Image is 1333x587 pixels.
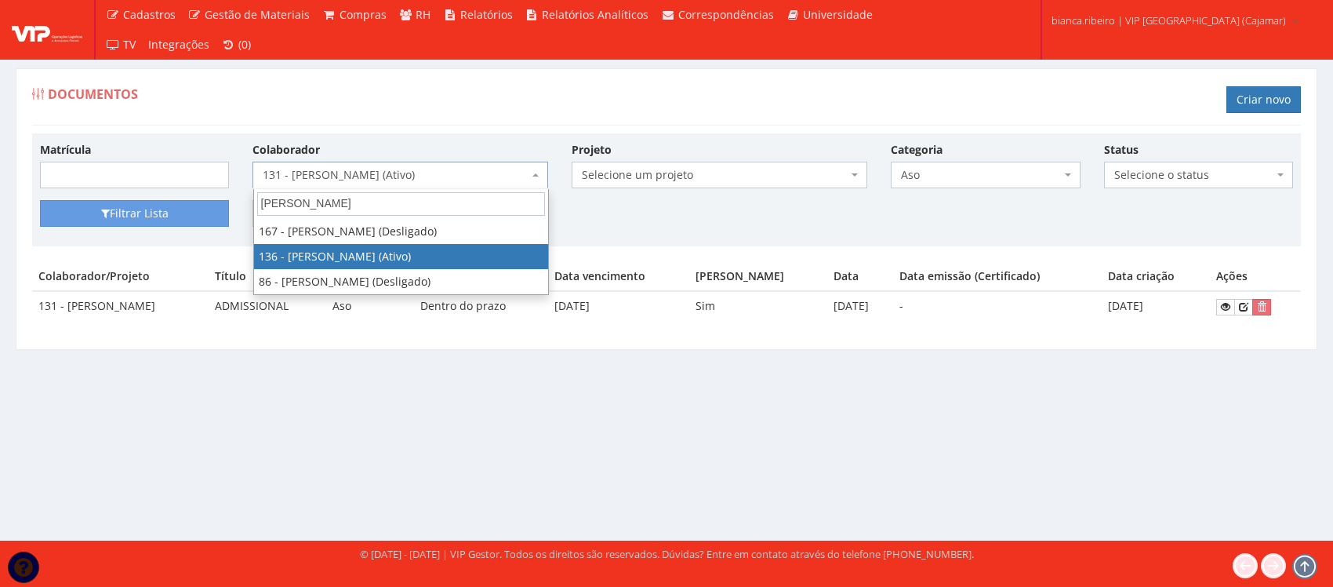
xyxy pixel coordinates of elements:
[1104,142,1139,158] label: Status
[340,7,387,22] span: Compras
[689,262,827,291] th: [PERSON_NAME]
[1102,291,1210,322] td: [DATE]
[891,142,943,158] label: Categoria
[123,7,176,22] span: Cadastros
[827,262,892,291] th: Data
[238,37,251,52] span: (0)
[263,167,528,183] span: 131 - APARECIDO VIEIRA JUNIOR (Ativo)
[416,7,430,22] span: RH
[142,30,216,60] a: Integrações
[827,291,892,322] td: [DATE]
[1226,86,1301,113] a: Criar novo
[1052,13,1286,28] span: bianca.ribeiro | VIP [GEOGRAPHIC_DATA] (Cajamar)
[209,291,326,322] td: ADMISSIONAL
[326,291,414,322] td: Aso
[100,30,142,60] a: TV
[205,7,310,22] span: Gestão de Materiais
[216,30,258,60] a: (0)
[1102,262,1210,291] th: Data criação
[548,262,689,291] th: Data vencimento
[123,37,136,52] span: TV
[460,7,513,22] span: Relatórios
[901,167,1060,183] span: Aso
[148,37,209,52] span: Integrações
[252,162,548,188] span: 131 - APARECIDO VIEIRA JUNIOR (Ativo)
[252,142,320,158] label: Colaborador
[893,291,1102,322] td: -
[891,162,1080,188] span: Aso
[893,262,1102,291] th: Data emissão (Certificado)
[12,18,82,42] img: logo
[582,167,848,183] span: Selecione um projeto
[572,142,612,158] label: Projeto
[40,200,229,227] button: Filtrar Lista
[1114,167,1273,183] span: Selecione o status
[414,291,548,322] td: Dentro do prazo
[542,7,648,22] span: Relatórios Analíticos
[254,244,548,269] li: 136 - [PERSON_NAME] (Ativo)
[32,262,209,291] th: Colaborador/Projeto
[689,291,827,322] td: Sim
[548,291,689,322] td: [DATE]
[209,262,326,291] th: Título
[678,7,774,22] span: Correspondências
[254,269,548,294] li: 86 - [PERSON_NAME] (Desligado)
[32,291,209,322] td: 131 - [PERSON_NAME]
[1104,162,1293,188] span: Selecione o status
[48,86,138,103] span: Documentos
[572,162,867,188] span: Selecione um projeto
[360,547,974,562] div: © [DATE] - [DATE] | VIP Gestor. Todos os direitos são reservados. Dúvidas? Entre em contato atrav...
[803,7,873,22] span: Universidade
[254,219,548,244] li: 167 - [PERSON_NAME] (Desligado)
[1210,262,1301,291] th: Ações
[40,142,91,158] label: Matrícula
